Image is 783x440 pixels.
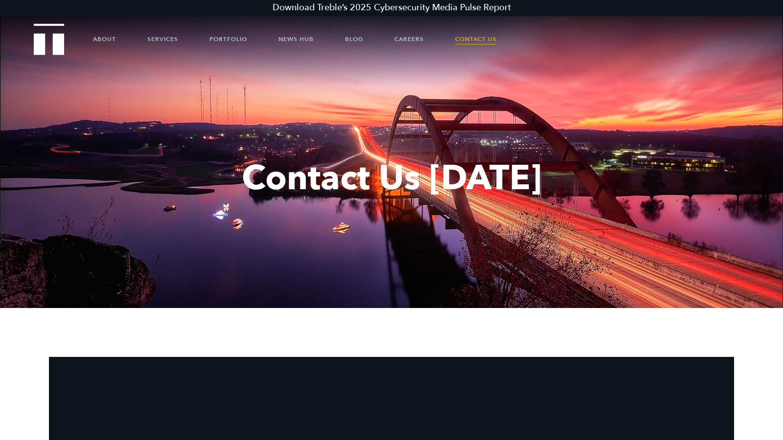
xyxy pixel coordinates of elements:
a: About [93,24,116,54]
a: Contact Us [455,24,497,54]
a: Treble Homepage [34,24,64,54]
a: News Hub [278,24,314,54]
a: Careers [394,24,424,54]
a: Blog [345,24,363,54]
a: Portfolio [209,24,247,54]
a: Services [147,24,178,54]
h1: Contact Us [DATE] [7,155,776,202]
img: Treble logo [34,23,65,55]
